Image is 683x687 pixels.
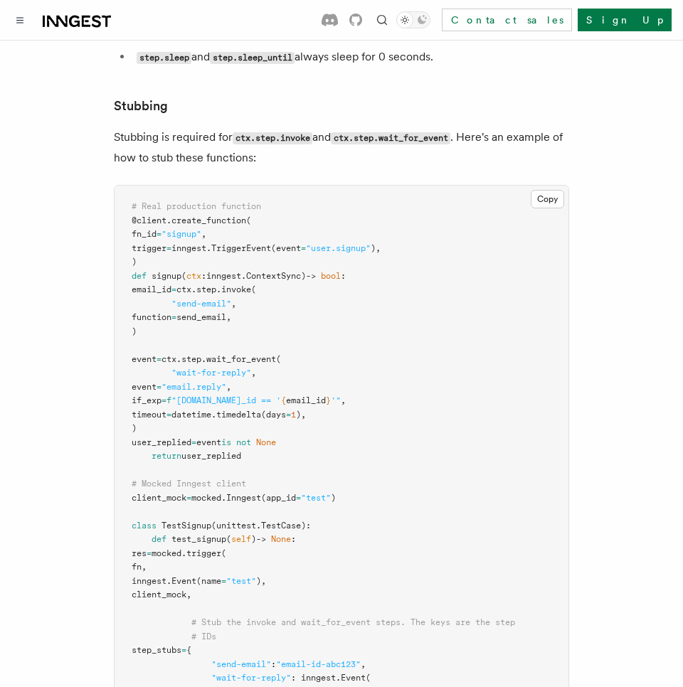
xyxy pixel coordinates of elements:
[132,382,157,392] span: event
[152,534,166,544] span: def
[271,534,291,544] span: None
[191,617,515,627] span: # Stub the invoke and wait_for_event steps. The keys are the step
[157,229,162,239] span: =
[196,284,216,294] span: step
[276,354,281,364] span: (
[261,521,301,531] span: TestCase
[281,395,286,405] span: {
[152,271,181,281] span: signup
[166,215,171,225] span: .
[251,368,256,378] span: ,
[201,229,206,239] span: ,
[246,271,306,281] span: ContextSync)
[132,326,137,336] span: )
[157,354,162,364] span: =
[326,395,331,405] span: }
[261,493,296,503] span: (app_id
[171,312,176,322] span: =
[531,190,564,208] button: Copy
[306,243,371,253] span: "user.signup"
[132,201,261,211] span: # Real production function
[221,548,226,558] span: (
[132,590,191,600] span: client_mock,
[132,243,166,253] span: trigger
[301,493,331,503] span: "test"
[341,673,366,683] span: Event
[261,410,286,420] span: (days
[226,382,231,392] span: ,
[132,284,171,294] span: email_id
[286,395,326,405] span: email_id
[132,493,186,503] span: client_mock
[226,493,261,503] span: Inngest
[132,423,137,433] span: )
[221,576,226,586] span: =
[221,284,251,294] span: invoke
[276,659,361,669] span: "email-id-abc123"
[186,493,191,503] span: =
[171,215,246,225] span: create_function
[241,271,246,281] span: .
[201,271,206,281] span: :
[176,312,231,322] span: send_email,
[221,437,231,447] span: is
[162,382,226,392] span: "email.reply"
[191,493,221,503] span: mocked
[132,479,246,489] span: # Mocked Inngest client
[233,132,312,144] code: ctx.step.invoke
[211,659,271,669] span: "send-email"
[132,395,162,405] span: if_exp
[251,534,256,544] span: )
[176,284,191,294] span: ctx
[132,215,166,225] span: @client
[341,271,346,281] span: :
[211,673,291,683] span: "wait-for-reply"
[231,299,236,309] span: ,
[132,354,157,364] span: event
[186,271,201,281] span: ctx
[171,410,216,420] span: datetime.
[371,243,381,253] span: ),
[206,271,241,281] span: inngest
[246,215,251,225] span: (
[251,284,256,294] span: (
[256,437,276,447] span: None
[374,11,391,28] button: Find something...
[196,576,221,586] span: (name
[191,437,196,447] span: =
[201,354,206,364] span: .
[132,562,147,572] span: fn,
[216,410,261,420] span: timedelta
[132,271,147,281] span: def
[256,521,261,531] span: .
[271,659,276,669] span: :
[361,659,366,669] span: ,
[186,548,221,558] span: trigger
[171,299,231,309] span: "send-email"
[166,395,171,405] span: f
[132,229,157,239] span: fn_id
[306,271,316,281] span: ->
[176,354,181,364] span: .
[191,284,196,294] span: .
[341,395,346,405] span: ,
[171,368,251,378] span: "wait-for-reply"
[366,673,371,683] span: (
[296,410,306,420] span: ),
[211,243,271,253] span: TriggerEvent
[171,576,196,586] span: Event
[291,673,341,683] span: : inngest.
[152,451,181,461] span: return
[331,493,336,503] span: )
[132,645,181,655] span: step_stubs
[331,132,450,144] code: ctx.step.wait_for_event
[171,243,211,253] span: inngest.
[396,11,430,28] button: Toggle dark mode
[147,548,152,558] span: =
[191,632,216,641] span: # IDs
[286,410,291,420] span: =
[301,521,311,531] span: ):
[181,645,186,655] span: =
[271,243,301,253] span: (event
[236,437,251,447] span: not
